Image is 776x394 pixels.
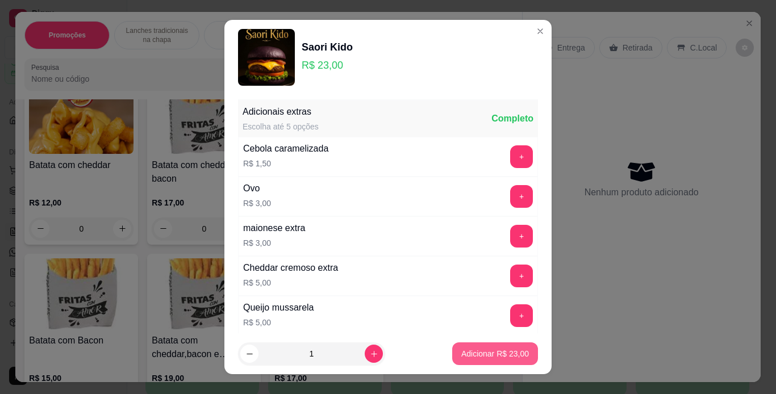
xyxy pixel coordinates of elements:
[491,112,533,125] div: Completo
[461,348,529,359] p: Adicionar R$ 23,00
[302,57,353,73] p: R$ 23,00
[243,158,328,169] p: R$ 1,50
[510,145,533,168] button: add
[531,22,549,40] button: Close
[240,345,258,363] button: decrease-product-quantity
[243,277,338,288] p: R$ 5,00
[302,39,353,55] div: Saori Kido
[243,237,305,249] p: R$ 3,00
[243,198,271,209] p: R$ 3,00
[243,317,314,328] p: R$ 5,00
[452,342,538,365] button: Adicionar R$ 23,00
[243,261,338,275] div: Cheddar cremoso extra
[510,304,533,327] button: add
[243,142,328,156] div: Cebola caramelizada
[243,182,271,195] div: Ovo
[510,265,533,287] button: add
[510,185,533,208] button: add
[365,345,383,363] button: increase-product-quantity
[243,121,319,132] div: Escolha até 5 opções
[243,221,305,235] div: maionese extra
[243,301,314,315] div: Queijo mussarela
[238,29,295,86] img: product-image
[510,225,533,248] button: add
[243,105,319,119] div: Adicionais extras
